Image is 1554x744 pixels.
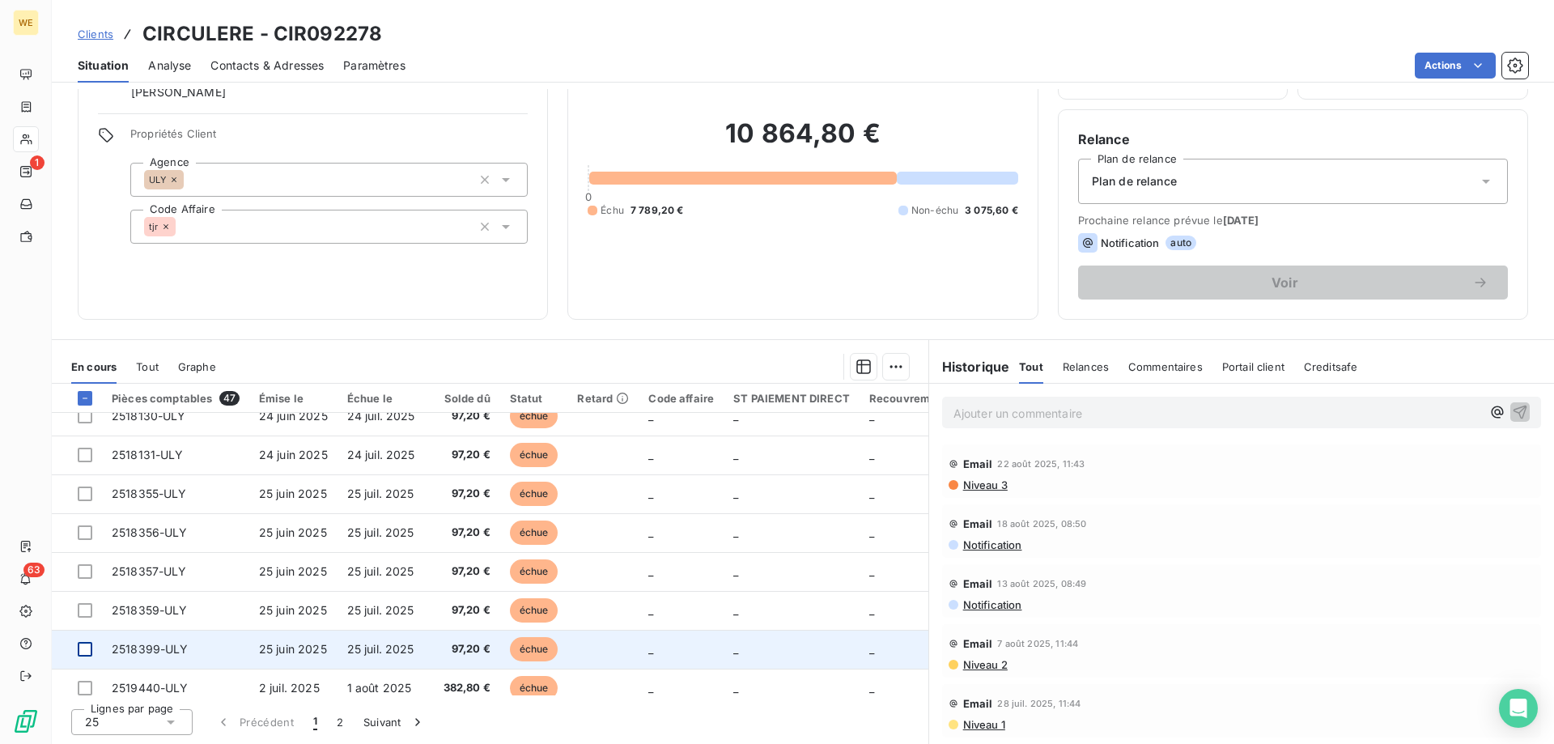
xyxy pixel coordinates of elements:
span: 18 août 2025, 08:50 [997,519,1086,529]
span: Relances [1063,360,1109,373]
h6: Relance [1078,130,1508,149]
span: Niveau 1 [962,718,1005,731]
span: [PERSON_NAME] [131,84,226,100]
span: _ [733,681,738,695]
span: Email [963,577,993,590]
span: Situation [78,57,129,74]
span: tjr [149,222,158,232]
span: 25 juin 2025 [259,564,327,578]
span: 25 juil. 2025 [347,564,414,578]
span: _ [869,681,874,695]
span: Analyse [148,57,191,74]
span: 22 août 2025, 11:43 [997,459,1085,469]
button: 2 [327,705,353,739]
span: échue [510,482,558,506]
span: _ [648,681,653,695]
span: ULY [149,175,166,185]
span: 2518130-ULY [112,409,186,423]
div: Statut [510,392,558,405]
span: 0 [585,190,592,203]
input: Ajouter une valeur [184,172,197,187]
span: _ [869,525,874,539]
span: Niveau 3 [962,478,1008,491]
span: 13 août 2025, 08:49 [997,579,1086,589]
span: échue [510,676,558,700]
span: _ [733,564,738,578]
input: Ajouter une valeur [176,219,189,234]
span: 25 juil. 2025 [347,487,414,500]
span: 24 juil. 2025 [347,409,415,423]
span: Contacts & Adresses [210,57,324,74]
span: échue [510,559,558,584]
span: Tout [136,360,159,373]
span: _ [869,409,874,423]
span: 24 juil. 2025 [347,448,415,461]
span: 7 août 2025, 11:44 [997,639,1078,648]
span: Creditsafe [1304,360,1358,373]
span: _ [733,487,738,500]
span: _ [648,603,653,617]
span: _ [648,448,653,461]
span: 97,20 € [441,447,490,463]
div: Code affaire [648,392,714,405]
span: _ [733,642,738,656]
div: Retard [577,392,629,405]
span: Commentaires [1128,360,1203,373]
span: 25 [85,714,99,730]
span: Échu [601,203,624,218]
span: _ [648,525,653,539]
span: 2519440-ULY [112,681,189,695]
span: _ [648,487,653,500]
span: échue [510,404,558,428]
span: 2518399-ULY [112,642,189,656]
div: WE [13,10,39,36]
span: Clients [78,28,113,40]
div: Échue le [347,392,422,405]
span: Notification [962,538,1022,551]
span: 2518131-ULY [112,448,184,461]
button: Suivant [354,705,435,739]
div: Recouvrement Déclaré [869,392,991,405]
span: Niveau 2 [962,658,1008,671]
span: 97,20 € [441,408,490,424]
span: 97,20 € [441,641,490,657]
span: 1 [30,155,45,170]
span: 1 [313,714,317,730]
span: Paramètres [343,57,405,74]
h6: Historique [929,357,1010,376]
span: _ [648,564,653,578]
span: 97,20 € [441,486,490,502]
img: Logo LeanPay [13,708,39,734]
span: Graphe [178,360,216,373]
span: 382,80 € [441,680,490,696]
span: Plan de relance [1092,173,1177,189]
span: _ [733,409,738,423]
span: 47 [219,391,240,406]
span: Prochaine relance prévue le [1078,214,1508,227]
span: 24 juin 2025 [259,409,328,423]
span: 25 juin 2025 [259,642,327,656]
span: Portail client [1222,360,1284,373]
span: _ [733,603,738,617]
div: ST PAIEMENT DIRECT [733,392,850,405]
div: Émise le [259,392,328,405]
span: _ [733,525,738,539]
button: Précédent [206,705,304,739]
span: 97,20 € [441,602,490,619]
span: 97,20 € [441,525,490,541]
span: _ [869,642,874,656]
span: 97,20 € [441,563,490,580]
span: Email [963,517,993,530]
span: Notification [962,598,1022,611]
span: 24 juin 2025 [259,448,328,461]
span: En cours [71,360,117,373]
div: Pièces comptables [112,391,240,406]
span: 25 juil. 2025 [347,603,414,617]
span: 2518359-ULY [112,603,188,617]
span: _ [869,448,874,461]
span: _ [733,448,738,461]
span: 28 juil. 2025, 11:44 [997,699,1081,708]
button: Actions [1415,53,1496,79]
span: échue [510,521,558,545]
span: 25 juin 2025 [259,525,327,539]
